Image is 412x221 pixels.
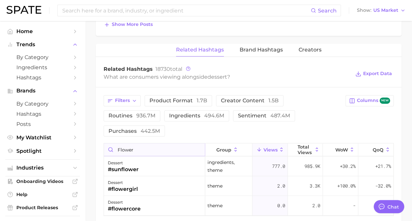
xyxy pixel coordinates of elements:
span: 1.7b [197,97,207,104]
span: creator content [221,98,279,103]
span: group [216,147,231,152]
span: Export Data [363,71,392,76]
span: Brands [16,88,69,94]
span: Help [16,191,69,197]
button: Filters [104,95,141,106]
span: 0.0 [277,201,285,209]
a: by Category [5,52,80,62]
a: Help [5,190,80,199]
button: Show more posts [102,20,154,29]
button: Brands [5,86,80,96]
span: -32.0% [375,182,391,190]
span: QoQ [373,147,383,152]
span: new [380,97,390,104]
span: theme [207,182,223,190]
span: - [353,201,356,209]
span: routines [108,113,155,118]
div: What are consumers viewing alongside ? [104,72,350,81]
span: ingredients, theme [207,158,250,174]
span: 18730 [155,66,170,72]
span: 1.5b [268,97,279,104]
span: by Category [16,54,69,60]
span: Brand Hashtags [240,47,283,53]
span: Trends [16,42,69,48]
span: +30.2% [340,162,356,170]
a: My Watchlist [5,132,80,143]
span: Search [318,8,337,14]
div: #flowercore [108,205,141,212]
span: Hashtags [16,74,69,81]
span: Onboarding Videos [16,178,69,184]
button: Export Data [354,69,394,78]
a: Ingredients [5,62,80,72]
button: Trends [5,40,80,50]
span: Related Hashtags [176,47,224,53]
a: by Category [5,99,80,109]
span: Product Releases [16,205,69,211]
button: Industries [5,163,80,173]
span: Total Views [298,144,313,154]
span: Creators [299,47,322,53]
a: Hashtags [5,72,80,83]
span: Ingredients [16,64,69,70]
button: Columnsnew [345,95,394,106]
span: Show [357,9,371,12]
span: product format [149,98,207,103]
div: #flowergirl [108,185,138,193]
button: dessert#flowercoretheme0.02.0-- [104,196,393,215]
span: theme [207,201,223,209]
button: Views [252,143,288,156]
span: 777.0 [272,162,285,170]
span: 442.5m [141,128,160,134]
span: Columns [357,97,390,104]
span: 3.3k [310,182,320,190]
span: 936.7m [136,112,155,119]
div: #sunflower [108,165,139,173]
span: Related Hashtags [104,66,153,72]
button: dessert#flowergirltheme2.03.3k+100.0%-32.0% [104,176,393,196]
div: dessert [108,198,141,206]
span: Home [16,28,69,34]
span: 487.4m [270,112,290,119]
span: My Watchlist [16,134,69,141]
span: total [155,66,182,72]
span: US Market [373,9,398,12]
span: Spotlight [16,148,69,154]
div: dessert [108,159,139,167]
a: Home [5,26,80,36]
span: 494.6m [204,112,224,119]
span: +100.0% [337,182,356,190]
span: purchases [108,128,160,133]
img: SPATE [7,6,41,14]
a: Spotlight [5,146,80,156]
span: Industries [16,165,69,171]
span: ingredients [169,113,224,118]
button: group [205,143,252,156]
span: Hashtags [16,111,69,117]
a: Posts [5,119,80,129]
span: Views [263,147,277,152]
span: by Category [16,101,69,107]
span: 2.0 [277,182,285,190]
span: Show more posts [112,22,153,27]
span: Filters [115,98,130,103]
button: QoQ [358,143,393,156]
input: Search in category [104,143,205,156]
button: dessert#sunfloweringredients, theme777.0985.9k+30.2%+21.7% [104,156,393,176]
a: Onboarding Videos [5,176,80,186]
span: dessert [207,74,227,80]
span: sentiment [238,113,290,118]
button: WoW [323,143,358,156]
a: Hashtags [5,109,80,119]
input: Search here for a brand, industry, or ingredient [62,5,311,16]
span: 2.0 [312,201,320,209]
span: Posts [16,121,69,127]
a: Product Releases [5,203,80,212]
span: WoW [335,147,348,152]
span: 985.9k [304,162,320,170]
button: ShowUS Market [355,6,407,15]
button: Total Views [288,143,323,156]
div: dessert [108,178,138,186]
span: +21.7% [375,162,391,170]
